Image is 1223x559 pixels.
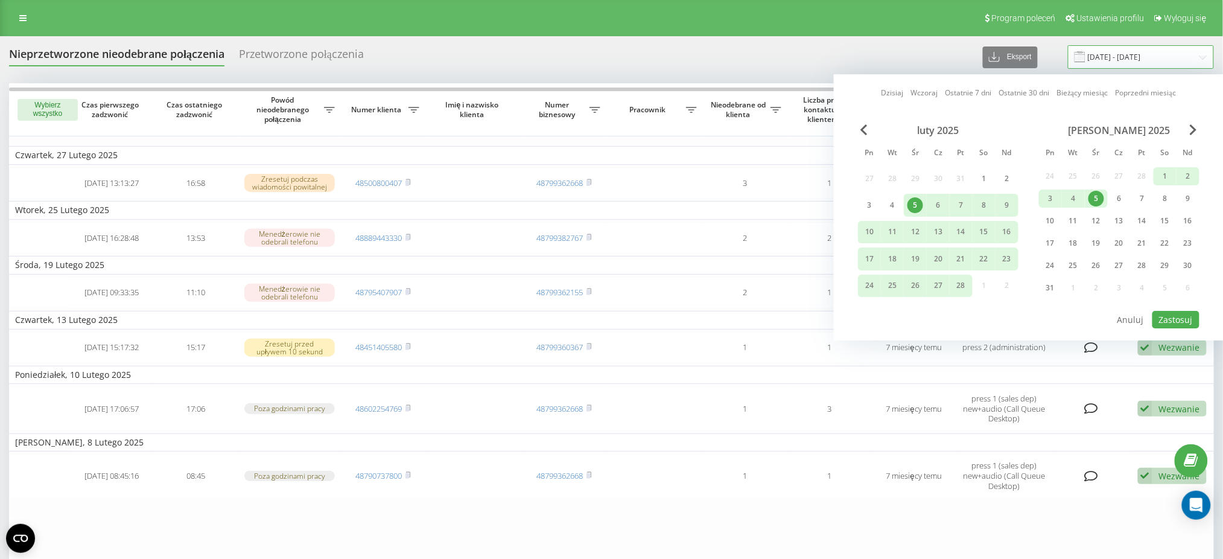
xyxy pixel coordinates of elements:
[1111,311,1151,328] button: Anuluj
[1108,234,1131,252] div: czw 20 mar 2025
[1076,13,1144,23] span: Ustawienia profilu
[882,88,904,99] a: Dzisiaj
[436,100,512,119] span: Imię i nazwisko klienta
[1043,191,1058,206] div: 3
[537,470,583,481] a: 48799362668
[787,277,872,309] td: 1
[862,251,877,267] div: 17
[154,386,238,430] td: 17:06
[1041,145,1059,163] abbr: poniedziałek
[1110,145,1128,163] abbr: czwartek
[1062,212,1085,230] div: wt 11 mar 2025
[537,232,583,243] a: 48799382767
[1108,190,1131,208] div: czw 6 mar 2025
[862,225,877,240] div: 10
[904,248,927,270] div: śr 19 lut 2025
[911,88,938,99] a: Wczoraj
[858,221,881,243] div: pon 10 lut 2025
[1116,88,1176,99] a: Poprzedni miesiąc
[9,201,1216,219] td: Wtorek, 25 Lutego 2025
[1177,167,1199,185] div: ndz 2 mar 2025
[1039,190,1062,208] div: pon 3 mar 2025
[1043,258,1058,273] div: 24
[1179,145,1197,163] abbr: niedziela
[883,145,901,163] abbr: wtorek
[975,145,993,163] abbr: sobota
[881,275,904,297] div: wt 25 lut 2025
[793,95,855,124] span: Liczba prób kontaktu z klientem
[930,197,946,213] div: 6
[872,454,956,498] td: 7 miesięcy temu
[1182,491,1211,520] div: Open Intercom Messenger
[907,225,923,240] div: 12
[1088,235,1104,251] div: 19
[709,100,770,119] span: Nieodebrane od klienta
[1177,190,1199,208] div: ndz 9 mar 2025
[907,278,923,293] div: 26
[1152,311,1199,328] button: Zastosuj
[69,277,154,309] td: [DATE] 09:33:35
[862,197,877,213] div: 3
[244,174,335,192] div: Zresetuj podczas wiadomości powitalnej
[858,124,1018,136] div: luty 2025
[1159,470,1200,482] div: Wezwanie
[983,46,1038,68] button: Eksport
[907,251,923,267] div: 19
[528,100,589,119] span: Numer biznesowy
[69,222,154,254] td: [DATE] 16:28:48
[953,251,969,267] div: 21
[1111,191,1127,206] div: 6
[881,248,904,270] div: wt 18 lut 2025
[1190,124,1197,135] span: Next Month
[999,197,1015,213] div: 9
[906,145,924,163] abbr: środa
[996,221,1018,243] div: ndz 16 lut 2025
[1156,145,1174,163] abbr: sobota
[930,225,946,240] div: 13
[973,221,996,243] div: sob 15 lut 2025
[787,167,872,199] td: 1
[953,197,969,213] div: 7
[787,332,872,364] td: 1
[952,145,970,163] abbr: piątek
[69,167,154,199] td: [DATE] 13:13:27
[537,287,583,298] a: 48799362155
[1157,191,1173,206] div: 8
[1039,212,1062,230] div: pon 10 mar 2025
[1131,234,1154,252] div: pt 21 mar 2025
[787,222,872,254] td: 2
[1064,145,1082,163] abbr: wtorek
[1180,168,1196,184] div: 2
[858,194,881,217] div: pon 3 lut 2025
[930,251,946,267] div: 20
[1134,235,1150,251] div: 21
[858,275,881,297] div: pon 24 lut 2025
[973,167,996,190] div: sob 1 lut 2025
[904,221,927,243] div: śr 12 lut 2025
[1157,213,1173,229] div: 15
[953,278,969,293] div: 28
[950,221,973,243] div: pt 14 lut 2025
[1039,124,1199,136] div: [PERSON_NAME] 2025
[976,171,992,187] div: 1
[69,332,154,364] td: [DATE] 15:17:32
[999,225,1015,240] div: 16
[885,278,900,293] div: 25
[860,124,868,135] span: Previous Month
[1062,190,1085,208] div: wt 4 mar 2025
[1039,257,1062,275] div: pon 24 mar 2025
[950,248,973,270] div: pt 21 lut 2025
[885,251,900,267] div: 18
[69,386,154,430] td: [DATE] 17:06:57
[1164,13,1207,23] span: Wyloguj się
[904,194,927,217] div: śr 5 lut 2025
[1085,212,1108,230] div: śr 12 mar 2025
[976,225,992,240] div: 15
[1154,190,1177,208] div: sob 8 mar 2025
[929,145,947,163] abbr: czwartek
[612,105,686,115] span: Pracownik
[1039,279,1062,297] div: pon 31 mar 2025
[1108,212,1131,230] div: czw 13 mar 2025
[17,99,78,121] button: Wybierz wszystko
[9,433,1216,452] td: [PERSON_NAME], 8 Lutego 2025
